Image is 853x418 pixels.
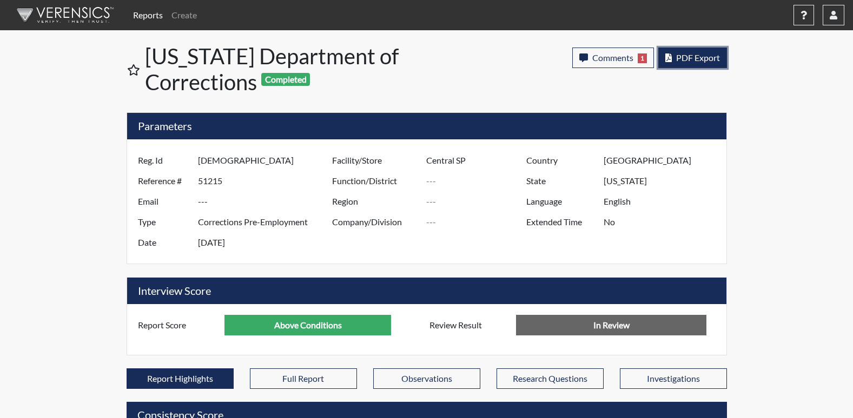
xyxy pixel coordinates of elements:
input: --- [426,212,529,232]
label: Report Score [130,315,225,335]
input: --- [198,191,335,212]
button: Research Questions [497,368,604,389]
label: Extended Time [518,212,604,232]
input: --- [604,171,723,191]
button: Observations [373,368,480,389]
a: Reports [129,4,167,26]
label: Reg. Id [130,150,198,171]
label: Region [324,191,427,212]
button: Full Report [250,368,357,389]
label: Date [130,232,198,253]
label: Email [130,191,198,212]
label: Type [130,212,198,232]
button: Report Highlights [127,368,234,389]
h5: Parameters [127,113,726,139]
h1: [US_STATE] Department of Corrections [145,43,428,95]
input: --- [426,150,529,171]
label: Facility/Store [324,150,427,171]
span: 1 [638,53,647,63]
input: --- [604,150,723,171]
label: State [518,171,604,191]
button: Investigations [620,368,727,389]
button: Comments1 [572,48,654,68]
input: --- [426,171,529,191]
label: Language [518,191,604,212]
label: Company/Division [324,212,427,232]
label: Reference # [130,171,198,191]
input: --- [198,171,335,191]
span: PDF Export [676,52,720,63]
input: --- [198,212,335,232]
input: --- [198,232,335,253]
input: No Decision [516,315,706,335]
input: --- [604,212,723,232]
label: Review Result [421,315,517,335]
a: Create [167,4,201,26]
label: Country [518,150,604,171]
h5: Interview Score [127,278,726,304]
label: Function/District [324,171,427,191]
input: --- [224,315,391,335]
input: --- [604,191,723,212]
span: Comments [592,52,633,63]
input: --- [426,191,529,212]
span: Completed [261,73,310,86]
button: PDF Export [658,48,727,68]
input: --- [198,150,335,171]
